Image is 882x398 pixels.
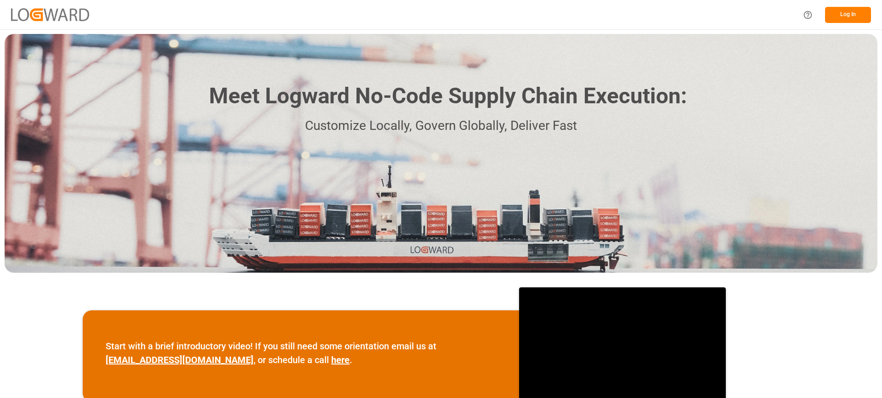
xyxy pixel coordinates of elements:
h1: Meet Logward No-Code Supply Chain Execution: [209,80,687,112]
button: Help Center [797,5,818,25]
img: Logward_new_orange.png [11,8,89,21]
p: Customize Locally, Govern Globally, Deliver Fast [195,116,687,136]
a: [EMAIL_ADDRESS][DOMAIN_NAME] [106,354,254,365]
a: here [331,354,350,365]
p: Start with a brief introductory video! If you still need some orientation email us at , or schedu... [106,339,496,367]
button: Log In [825,7,871,23]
